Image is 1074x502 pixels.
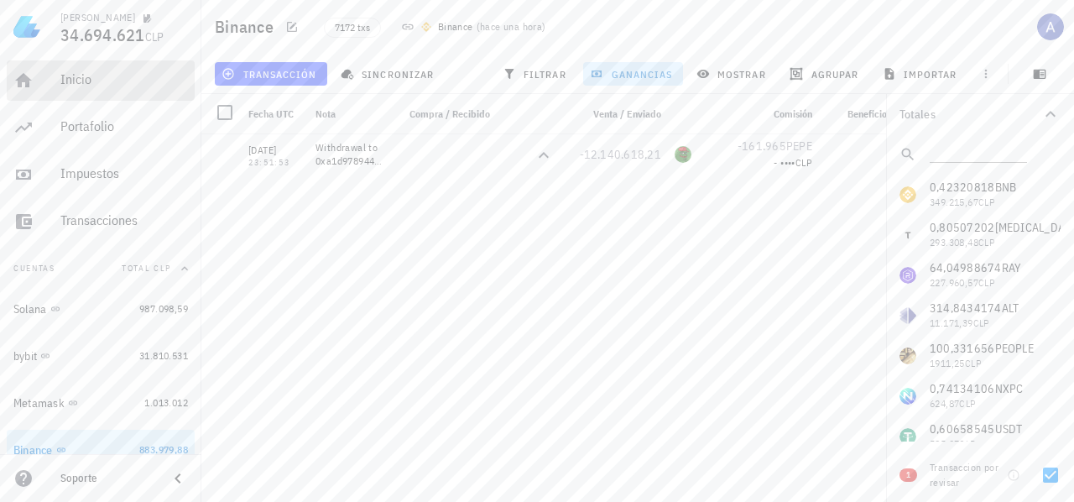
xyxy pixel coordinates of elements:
[7,154,195,195] a: Impuestos
[774,156,795,169] span: - ••••
[1037,13,1064,40] div: avatar
[700,67,766,81] span: mostrar
[786,139,812,154] span: PEPE
[215,62,327,86] button: transacción
[344,67,434,81] span: sincronizar
[145,29,164,44] span: CLP
[580,147,662,162] span: -12.140.618,21
[675,146,691,163] div: PEPE-icon
[60,71,188,87] div: Inicio
[690,62,776,86] button: mostrar
[215,13,280,40] h1: Binance
[7,201,195,242] a: Transacciones
[60,165,188,181] div: Impuestos
[139,302,188,315] span: 987.098,59
[315,141,383,168] div: Withdrawal to 0xa1d97894447a1389313b36390c7d48b8c690b9cd
[13,396,65,410] div: Metamask
[225,67,316,81] span: transacción
[886,94,1074,134] button: Totales
[7,430,195,470] a: Binance 883.979,88
[593,107,661,120] span: Venta / Enviado
[13,13,40,40] img: LedgiFi
[139,443,188,456] span: 883.979,88
[793,67,858,81] span: agrupar
[7,383,195,423] a: Metamask 1.013.012
[506,67,566,81] span: filtrar
[593,67,672,81] span: ganancias
[7,289,195,329] a: Solana 987.098,59
[389,94,497,134] div: Compra / Recibido
[13,443,53,458] div: Binance
[334,62,445,86] button: sincronizar
[783,62,868,86] button: agrupar
[421,22,431,32] img: 270.png
[248,142,302,159] div: [DATE]
[60,118,188,134] div: Portafolio
[496,62,576,86] button: filtrar
[7,248,195,289] button: CuentasTotal CLP
[738,139,786,154] span: -161.965
[7,107,195,148] a: Portafolio
[774,107,812,120] span: Comisión
[698,94,819,134] div: Comisión
[60,472,154,485] div: Soporte
[906,468,910,482] span: 1
[242,94,309,134] div: Fecha UTC
[315,107,336,120] span: Nota
[875,62,967,86] button: importar
[795,156,812,169] span: CLP
[60,11,135,24] div: [PERSON_NAME]
[886,67,957,81] span: importar
[13,302,47,316] div: Solana
[560,94,668,134] div: Venta / Enviado
[819,94,926,134] div: Beneficio / Costo
[7,60,195,101] a: Inicio
[438,18,473,35] div: Binance
[480,20,542,33] span: hace una hora
[847,107,920,120] span: Beneficio / Costo
[122,263,171,274] span: Total CLP
[409,107,490,120] span: Compra / Recibido
[60,212,188,228] div: Transacciones
[144,396,188,409] span: 1.013.012
[139,349,188,362] span: 31.810.531
[477,18,546,35] span: ( )
[583,62,683,86] button: ganancias
[7,336,195,376] a: bybit 31.810.531
[248,107,294,120] span: Fecha UTC
[309,94,389,134] div: Nota
[335,18,370,37] span: 7172 txs
[930,460,1000,490] div: Transaccion por revisar
[60,24,145,46] span: 34.694.621
[248,159,302,167] div: 23:51:53
[899,108,1040,120] div: Totales
[13,349,37,363] div: bybit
